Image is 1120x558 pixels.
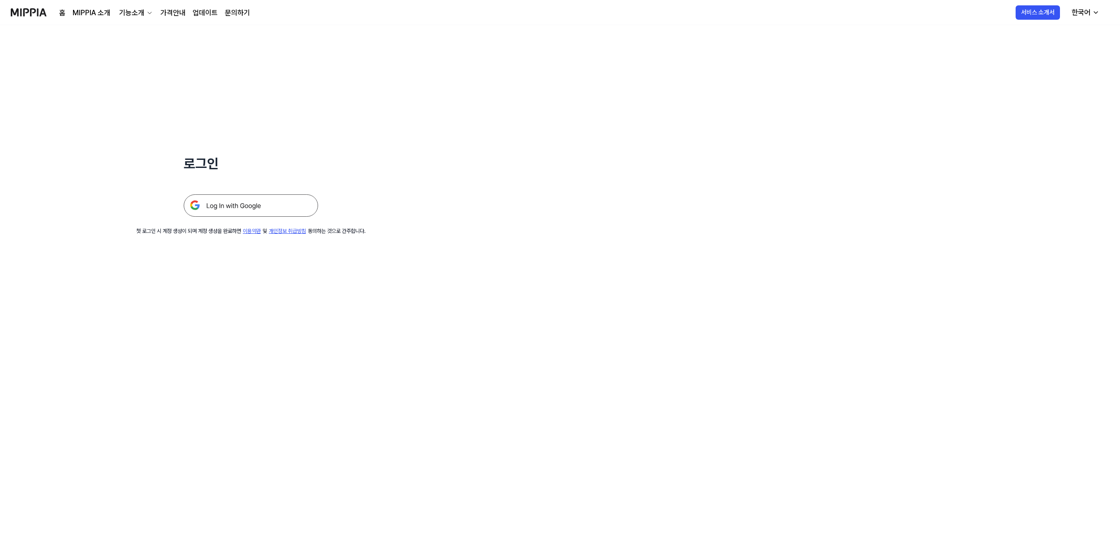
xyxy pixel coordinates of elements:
a: 문의하기 [225,8,250,18]
h1: 로그인 [184,154,318,173]
button: 기능소개 [117,8,153,18]
a: 업데이트 [193,8,218,18]
a: 홈 [59,8,65,18]
a: MIPPIA 소개 [73,8,110,18]
a: 이용약관 [243,228,261,234]
img: 구글 로그인 버튼 [184,194,318,217]
a: 개인정보 취급방침 [269,228,306,234]
div: 기능소개 [117,8,146,18]
a: 가격안내 [160,8,185,18]
div: 한국어 [1070,7,1092,18]
div: 첫 로그인 시 계정 생성이 되며 계정 생성을 완료하면 및 동의하는 것으로 간주합니다. [136,227,366,235]
button: 한국어 [1064,4,1105,21]
button: 서비스 소개서 [1016,5,1060,20]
